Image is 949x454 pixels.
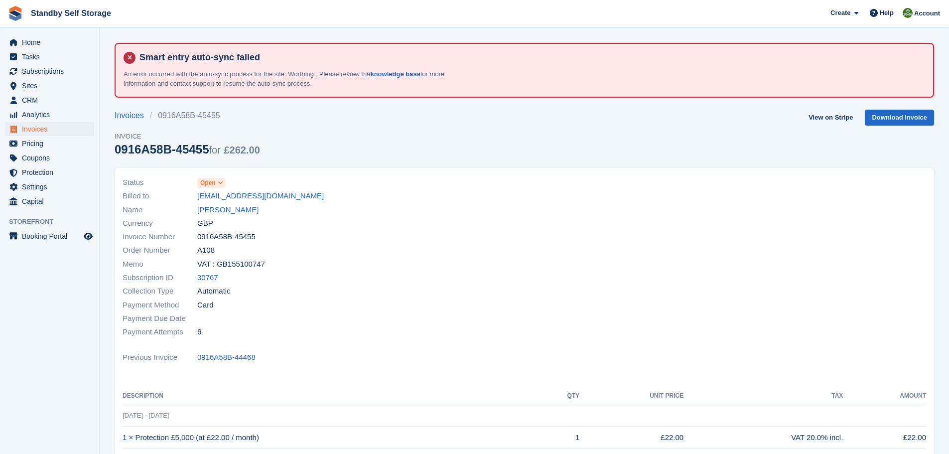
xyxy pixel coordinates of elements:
[843,427,926,449] td: £22.00
[123,204,197,216] span: Name
[22,122,82,136] span: Invoices
[123,313,197,324] span: Payment Due Date
[22,79,82,93] span: Sites
[542,427,580,449] td: 1
[903,8,913,18] img: Steve Hambridge
[22,137,82,151] span: Pricing
[5,79,94,93] a: menu
[5,165,94,179] a: menu
[22,180,82,194] span: Settings
[8,6,23,21] img: stora-icon-8386f47178a22dfd0bd8f6a31ec36ba5ce8667c1dd55bd0f319d3a0aa187defe.svg
[683,388,843,404] th: Tax
[136,52,925,63] h4: Smart entry auto-sync failed
[27,5,115,21] a: Standby Self Storage
[115,143,260,156] div: 0916A58B-45455
[542,388,580,404] th: QTY
[22,108,82,122] span: Analytics
[123,412,169,419] span: [DATE] - [DATE]
[22,64,82,78] span: Subscriptions
[805,110,857,126] a: View on Stripe
[5,64,94,78] a: menu
[22,229,82,243] span: Booking Portal
[197,218,213,229] span: GBP
[22,165,82,179] span: Protection
[5,122,94,136] a: menu
[123,326,197,338] span: Payment Attempts
[197,190,324,202] a: [EMAIL_ADDRESS][DOMAIN_NAME]
[123,286,197,297] span: Collection Type
[22,194,82,208] span: Capital
[123,231,197,243] span: Invoice Number
[22,151,82,165] span: Coupons
[115,110,260,122] nav: breadcrumbs
[197,286,231,297] span: Automatic
[880,8,894,18] span: Help
[370,70,420,78] a: knowledge base
[197,300,214,311] span: Card
[123,218,197,229] span: Currency
[123,259,197,270] span: Memo
[5,194,94,208] a: menu
[22,35,82,49] span: Home
[123,245,197,256] span: Order Number
[123,190,197,202] span: Billed to
[197,177,225,188] a: Open
[5,108,94,122] a: menu
[197,259,265,270] span: VAT : GB155100747
[200,178,216,187] span: Open
[115,132,260,142] span: Invoice
[197,204,259,216] a: [PERSON_NAME]
[123,272,197,284] span: Subscription ID
[123,427,542,449] td: 1 × Protection £5,000 (at £22.00 / month)
[22,93,82,107] span: CRM
[579,427,683,449] td: £22.00
[22,50,82,64] span: Tasks
[224,145,260,155] span: £262.00
[197,272,218,284] a: 30767
[123,300,197,311] span: Payment Method
[115,110,150,122] a: Invoices
[5,50,94,64] a: menu
[579,388,683,404] th: Unit Price
[830,8,850,18] span: Create
[123,388,542,404] th: Description
[914,8,940,18] span: Account
[197,352,256,363] a: 0916A58B-44468
[197,231,256,243] span: 0916A58B-45455
[197,326,201,338] span: 6
[82,230,94,242] a: Preview store
[209,145,220,155] span: for
[683,432,843,444] div: VAT 20.0% incl.
[843,388,926,404] th: Amount
[5,151,94,165] a: menu
[124,69,472,89] p: An error occurred with the auto-sync process for the site: Worthing . Please review the for more ...
[197,245,215,256] span: A108
[5,180,94,194] a: menu
[5,35,94,49] a: menu
[123,177,197,188] span: Status
[123,352,197,363] span: Previous Invoice
[9,217,99,227] span: Storefront
[5,229,94,243] a: menu
[5,93,94,107] a: menu
[5,137,94,151] a: menu
[865,110,934,126] a: Download Invoice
